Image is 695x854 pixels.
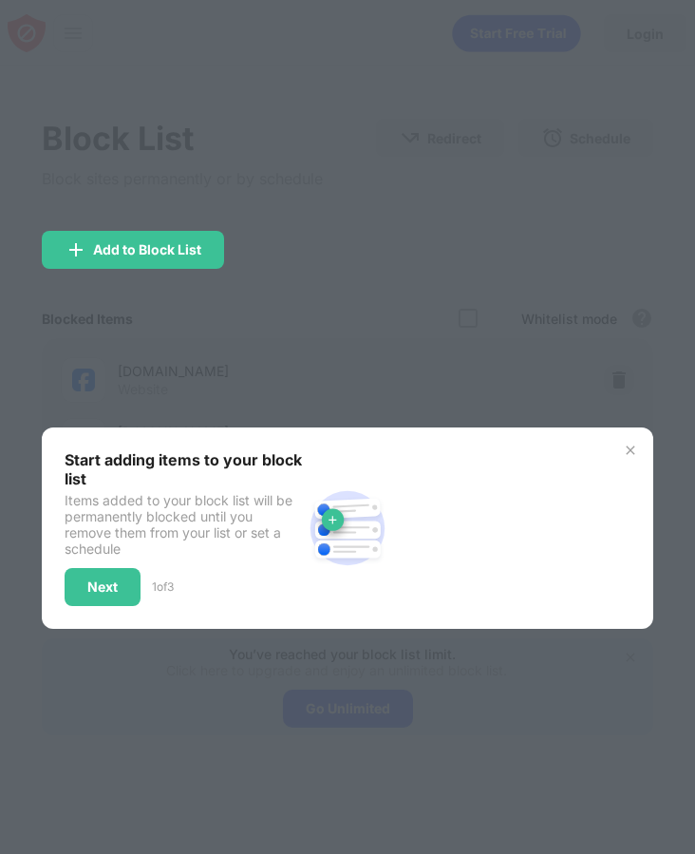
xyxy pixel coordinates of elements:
[65,450,302,488] div: Start adding items to your block list
[302,483,393,574] img: block-site.svg
[623,443,638,458] img: x-button.svg
[65,492,302,557] div: Items added to your block list will be permanently blocked until you remove them from your list o...
[93,242,201,257] div: Add to Block List
[87,579,118,595] div: Next
[152,579,174,594] div: 1 of 3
